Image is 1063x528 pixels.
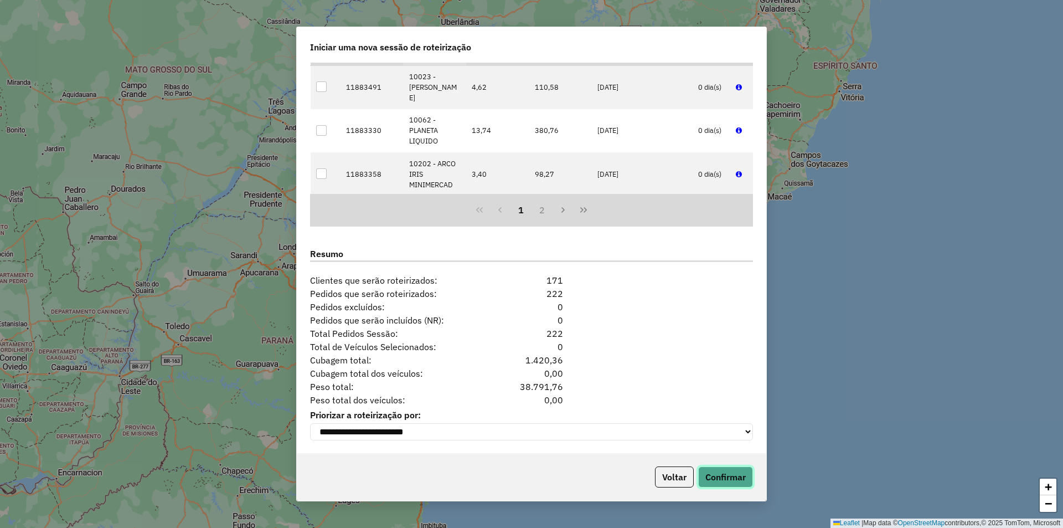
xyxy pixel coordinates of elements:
td: 380,76 [529,109,592,153]
button: Voltar [655,467,694,488]
td: 13,74 [466,109,529,153]
div: 0 [493,314,569,327]
a: Zoom out [1040,495,1056,512]
span: Iniciar uma nova sessão de roteirização [310,40,471,54]
td: 4,62 [466,65,529,109]
div: 0,00 [493,367,569,380]
div: 1.420,36 [493,353,569,367]
span: Clientes que serão roteirizados: [303,274,493,287]
label: Priorizar a roteirização por: [310,408,753,422]
td: 11883330 [340,109,404,153]
span: Peso total: [303,380,493,393]
span: Pedidos que serão incluídos (NR): [303,314,493,327]
td: 10023 - [PERSON_NAME] [403,65,466,109]
td: 0 dia(s) [692,109,730,153]
button: Last Page [573,199,594,221]
label: Resumo [310,247,753,262]
button: Confirmar [698,467,753,488]
td: [DATE] [592,65,693,109]
span: + [1045,480,1052,494]
td: 110,58 [529,65,592,109]
td: 11883491 [340,65,404,109]
span: Cubagem total dos veículos: [303,367,493,380]
td: 98,27 [529,152,592,196]
span: Pedidos que serão roteirizados: [303,287,493,300]
span: Pedidos excluídos: [303,300,493,314]
div: 171 [493,274,569,287]
td: 11883358 [340,152,404,196]
div: 0,00 [493,393,569,407]
span: Cubagem total: [303,353,493,367]
div: 0 [493,300,569,314]
a: Zoom in [1040,479,1056,495]
td: [DATE] [592,109,693,153]
div: 222 [493,287,569,300]
td: 0 dia(s) [692,152,730,196]
a: OpenStreetMap [898,519,945,527]
a: Leaflet [833,519,860,527]
div: 222 [493,327,569,340]
button: Next Page [553,199,574,221]
span: Peso total dos veículos: [303,393,493,407]
td: [DATE] [592,152,693,196]
span: Total Pedidos Sessão: [303,327,493,340]
td: 0 dia(s) [692,65,730,109]
td: 10062 - PLANETA LIQUIDO [403,109,466,153]
div: 0 [493,340,569,353]
td: 10202 - ARCO IRIS MINIMERCAD [403,152,466,196]
button: 1 [510,199,531,221]
span: Total de Veículos Selecionados: [303,340,493,353]
span: | [861,519,863,527]
div: 38.791,76 [493,380,569,393]
span: − [1045,496,1052,510]
td: 3,40 [466,152,529,196]
button: 2 [531,199,553,221]
div: Map data © contributors,© 2025 TomTom, Microsoft [830,519,1063,528]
